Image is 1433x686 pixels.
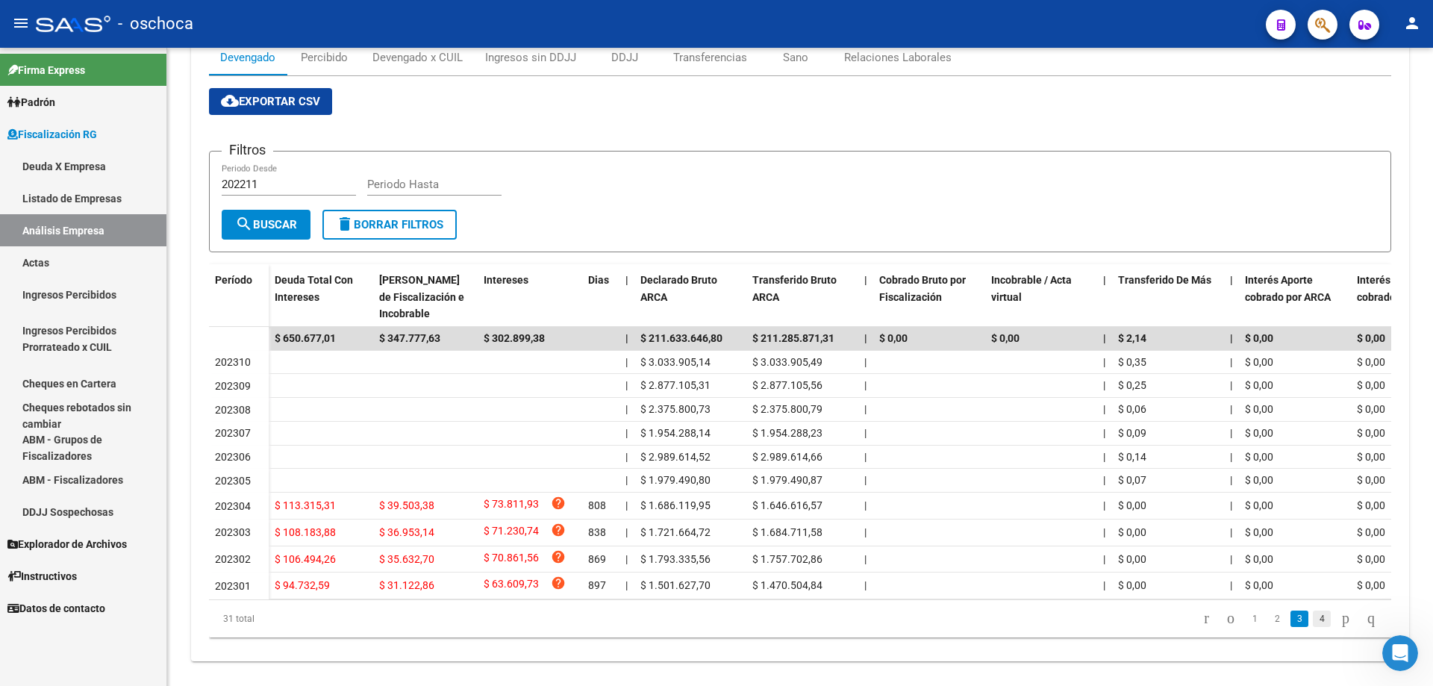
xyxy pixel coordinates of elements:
[1245,499,1273,511] span: $ 0,00
[1357,499,1385,511] span: $ 0,00
[1118,403,1146,415] span: $ 0,06
[1403,14,1421,32] mat-icon: person
[864,553,867,565] span: |
[1224,264,1239,330] datatable-header-cell: |
[1245,579,1273,591] span: $ 0,00
[640,451,711,463] span: $ 2.989.614,52
[1245,451,1273,463] span: $ 0,00
[752,274,837,303] span: Transferido Bruto ARCA
[640,274,717,303] span: Declarado Bruto ARCA
[752,427,822,439] span: $ 1.954.288,23
[1103,274,1106,286] span: |
[235,215,253,233] mat-icon: search
[864,499,867,511] span: |
[844,49,952,66] div: Relaciones Laborales
[752,356,822,368] span: $ 3.033.905,49
[209,600,443,637] div: 31 total
[1335,611,1356,627] a: go to next page
[484,523,539,543] span: $ 71.230,74
[12,14,30,32] mat-icon: menu
[215,427,251,439] span: 202307
[222,140,273,160] h3: Filtros
[1118,332,1146,344] span: $ 2,14
[379,274,464,320] span: [PERSON_NAME] de Fiscalización e Incobrable
[275,274,353,303] span: Deuda Total Con Intereses
[625,579,628,591] span: |
[1290,611,1308,627] a: 3
[1220,611,1241,627] a: go to previous page
[625,553,628,565] span: |
[1245,553,1273,565] span: $ 0,00
[1103,579,1105,591] span: |
[1245,332,1273,344] span: $ 0,00
[484,549,539,570] span: $ 70.861,56
[7,600,105,617] span: Datos de contacto
[215,475,251,487] span: 202305
[215,580,251,592] span: 202301
[484,274,528,286] span: Intereses
[752,579,822,591] span: $ 1.470.504,84
[1357,427,1385,439] span: $ 0,00
[484,576,539,596] span: $ 63.609,73
[118,7,193,40] span: - oschoca
[640,553,711,565] span: $ 1.793.335,56
[215,274,252,286] span: Período
[879,274,966,303] span: Cobrado Bruto por Fiscalización
[1118,274,1211,286] span: Transferido De Más
[640,427,711,439] span: $ 1.954.288,14
[752,526,822,538] span: $ 1.684.711,58
[864,332,867,344] span: |
[752,332,834,344] span: $ 211.285.871,31
[1357,332,1385,344] span: $ 0,00
[625,379,628,391] span: |
[1112,264,1224,330] datatable-header-cell: Transferido De Más
[373,264,478,330] datatable-header-cell: Deuda Bruta Neto de Fiscalización e Incobrable
[864,427,867,439] span: |
[7,94,55,110] span: Padrón
[1357,526,1385,538] span: $ 0,00
[864,274,867,286] span: |
[640,356,711,368] span: $ 3.033.905,14
[588,526,606,538] span: 838
[673,49,747,66] div: Transferencias
[1230,403,1232,415] span: |
[269,264,373,330] datatable-header-cell: Deuda Total Con Intereses
[215,451,251,463] span: 202306
[640,379,711,391] span: $ 2.877.105,31
[640,332,722,344] span: $ 211.633.646,80
[1288,606,1311,632] li: page 3
[1313,611,1331,627] a: 4
[478,264,582,330] datatable-header-cell: Intereses
[1245,403,1273,415] span: $ 0,00
[1357,474,1385,486] span: $ 0,00
[625,499,628,511] span: |
[1245,379,1273,391] span: $ 0,00
[588,553,606,565] span: 869
[1118,356,1146,368] span: $ 0,35
[640,579,711,591] span: $ 1.501.627,70
[1118,526,1146,538] span: $ 0,00
[551,523,566,537] i: help
[551,549,566,564] i: help
[1097,264,1112,330] datatable-header-cell: |
[625,474,628,486] span: |
[588,274,609,286] span: Dias
[551,576,566,590] i: help
[985,264,1097,330] datatable-header-cell: Incobrable / Acta virtual
[640,499,711,511] span: $ 1.686.119,95
[864,474,867,486] span: |
[215,553,251,565] span: 202302
[235,218,297,231] span: Buscar
[864,579,867,591] span: |
[485,49,576,66] div: Ingresos sin DDJJ
[1245,526,1273,538] span: $ 0,00
[1230,356,1232,368] span: |
[1103,379,1105,391] span: |
[588,579,606,591] span: 897
[1266,606,1288,632] li: page 2
[1357,379,1385,391] span: $ 0,00
[783,49,808,66] div: Sano
[1118,379,1146,391] span: $ 0,25
[1311,606,1333,632] li: page 4
[379,579,434,591] span: $ 31.122,86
